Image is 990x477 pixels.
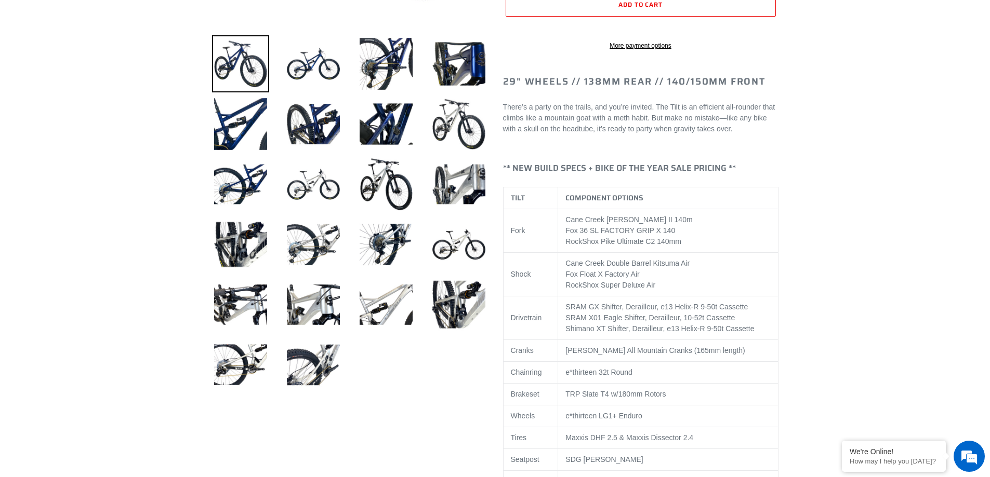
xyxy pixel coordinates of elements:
[170,5,195,30] div: Minimize live chat window
[503,340,558,362] td: Cranks
[358,96,415,153] img: Load image into Gallery viewer, TILT - Complete Bike
[358,35,415,92] img: Load image into Gallery viewer, TILT - Complete Bike
[558,427,778,449] td: Maxxis DHF 2.5 & Maxxis Dissector 2.4
[503,209,558,253] td: Fork
[558,209,778,253] td: Cane Creek [PERSON_NAME] II 140m Fox 36 SL FACTORY GRIP X 140 RockShox Pike Ultimate C2 140mm
[285,156,342,213] img: Load image into Gallery viewer, TILT - Complete Bike
[212,276,269,333] img: Load image into Gallery viewer, TILT - Complete Bike
[285,336,342,393] img: Load image into Gallery viewer, TILT - Complete Bike
[212,156,269,213] img: Load image into Gallery viewer, TILT - Complete Bike
[212,96,269,153] img: Load image into Gallery viewer, TILT - Complete Bike
[503,187,558,209] th: TILT
[558,449,778,471] td: SDG [PERSON_NAME]
[60,131,143,236] span: We're online!
[358,156,415,213] img: Load image into Gallery viewer, TILT - Complete Bike
[212,35,269,92] img: Load image into Gallery viewer, TILT - Complete Bike
[503,427,558,449] td: Tires
[558,405,778,427] td: e*thirteen LG1+ Enduro
[212,336,269,393] img: Load image into Gallery viewer, TILT - Complete Bike
[503,405,558,427] td: Wheels
[503,296,558,340] td: Drivetrain
[430,96,487,153] img: Load image into Gallery viewer, TILT - Complete Bike
[33,52,59,78] img: d_696896380_company_1647369064580_696896380
[503,384,558,405] td: Brakeset
[430,276,487,333] img: Load image into Gallery viewer, TILT - Complete Bike
[430,156,487,213] img: Load image into Gallery viewer, TILT - Complete Bike
[503,449,558,471] td: Seatpost
[358,216,415,273] img: Load image into Gallery viewer, TILT - Complete Bike
[558,296,778,340] td: SRAM GX Shifter, Derailleur, e13 Helix-R 9-50t Cassette SRAM X01 Eagle Shifter, Derailleur, 10-52...
[506,41,776,50] a: More payment options
[430,216,487,273] img: Load image into Gallery viewer, TILT - Complete Bike
[503,76,778,88] h2: 29" Wheels // 138mm Rear // 140/150mm Front
[558,384,778,405] td: TRP Slate T4 w/180mm Rotors
[285,216,342,273] img: Load image into Gallery viewer, TILT - Complete Bike
[558,340,778,362] td: [PERSON_NAME] All Mountain Cranks (165mm length)
[430,35,487,92] img: Load image into Gallery viewer, TILT - Complete Bike
[503,163,778,173] h4: ** NEW BUILD SPECS + BIKE OF THE YEAR SALE PRICING **
[850,447,938,456] div: We're Online!
[70,58,190,72] div: Chat with us now
[285,96,342,153] img: Load image into Gallery viewer, TILT - Complete Bike
[558,362,778,384] td: e*thirteen 32t Round
[285,276,342,333] img: Load image into Gallery viewer, TILT - Complete Bike
[11,57,27,73] div: Navigation go back
[558,253,778,296] td: Cane Creek Double Barrel Kitsuma Air Fox Float X Factory Air RockShox Super Deluxe Air
[558,187,778,209] th: COMPONENT OPTIONS
[850,457,938,465] p: How may I help you today?
[503,253,558,296] td: Shock
[212,216,269,273] img: Load image into Gallery viewer, TILT - Complete Bike
[358,276,415,333] img: Load image into Gallery viewer, TILT - Complete Bike
[503,362,558,384] td: Chainring
[503,102,778,134] p: There’s a party on the trails, and you’re invited. The Tilt is an efficient all-rounder that clim...
[285,35,342,92] img: Load image into Gallery viewer, TILT - Complete Bike
[5,283,198,320] textarea: Type your message and hit 'Enter'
